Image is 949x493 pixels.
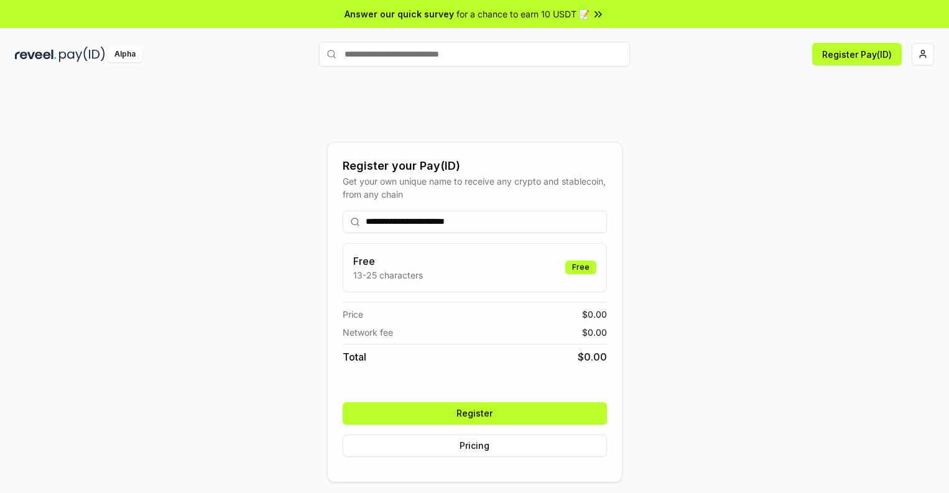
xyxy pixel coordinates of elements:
[59,47,105,62] img: pay_id
[343,175,607,201] div: Get your own unique name to receive any crypto and stablecoin, from any chain
[353,269,423,282] p: 13-25 characters
[353,254,423,269] h3: Free
[812,43,902,65] button: Register Pay(ID)
[15,47,57,62] img: reveel_dark
[345,7,454,21] span: Answer our quick survey
[582,326,607,339] span: $ 0.00
[343,402,607,425] button: Register
[456,7,590,21] span: for a chance to earn 10 USDT 📝
[108,47,142,62] div: Alpha
[343,349,366,364] span: Total
[343,435,607,457] button: Pricing
[582,308,607,321] span: $ 0.00
[578,349,607,364] span: $ 0.00
[343,308,363,321] span: Price
[343,157,607,175] div: Register your Pay(ID)
[343,326,393,339] span: Network fee
[565,260,596,274] div: Free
